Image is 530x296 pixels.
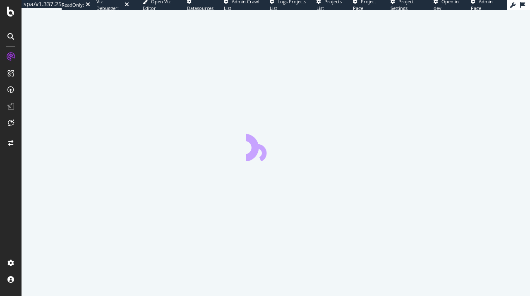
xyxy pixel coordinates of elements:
span: Datasources [187,5,213,11]
div: ReadOnly: [62,2,84,8]
div: animation [246,131,306,161]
